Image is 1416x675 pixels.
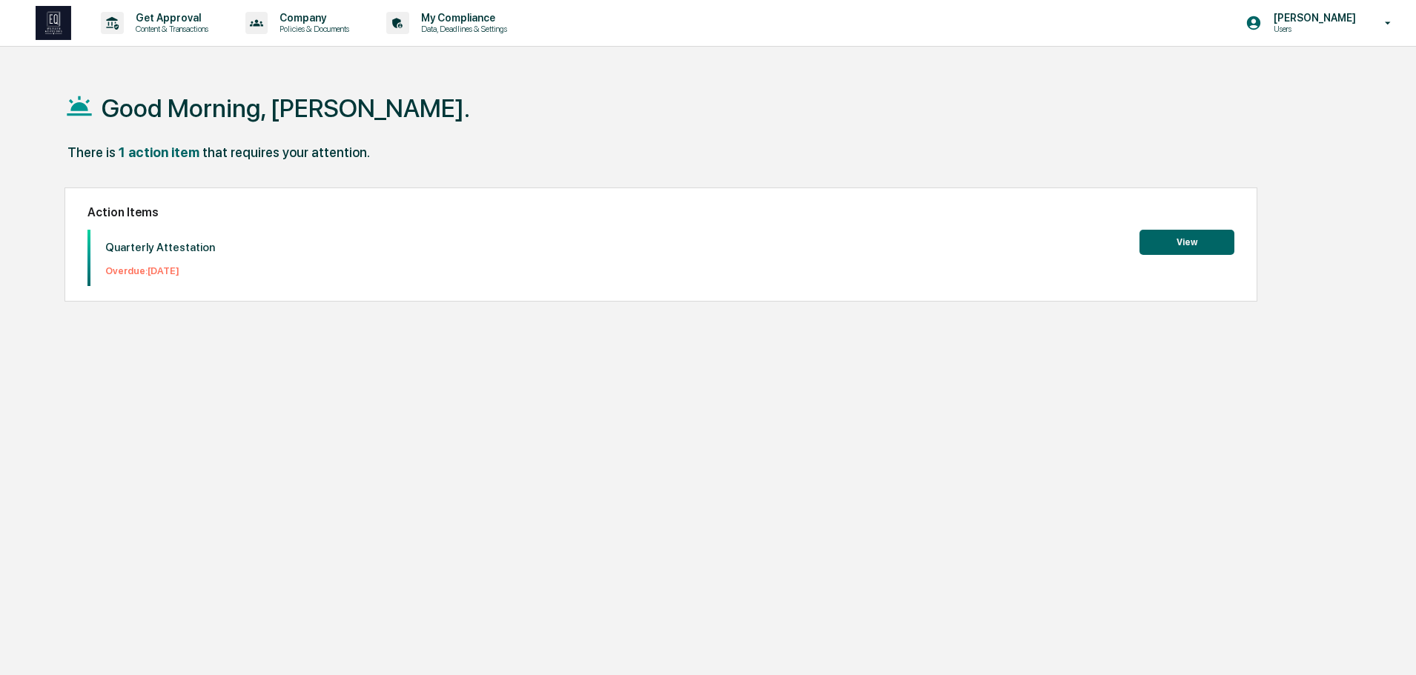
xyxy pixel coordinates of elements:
p: Users [1262,24,1363,34]
p: Data, Deadlines & Settings [409,24,515,34]
p: Quarterly Attestation [105,241,215,254]
button: View [1139,230,1234,255]
p: [PERSON_NAME] [1262,12,1363,24]
h2: Action Items [87,205,1234,219]
p: Get Approval [124,12,216,24]
p: Content & Transactions [124,24,216,34]
div: There is [67,144,116,160]
div: 1 action item [119,144,199,160]
div: that requires your attention. [202,144,370,160]
a: View [1139,234,1234,248]
p: Overdue: [DATE] [105,265,215,276]
img: logo [36,6,71,40]
h1: Good Morning, [PERSON_NAME]. [102,93,470,123]
p: Company [268,12,357,24]
p: Policies & Documents [268,24,357,34]
p: My Compliance [409,12,515,24]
